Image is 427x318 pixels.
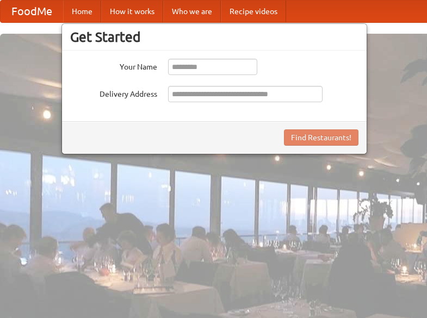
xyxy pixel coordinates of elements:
[1,1,63,22] a: FoodMe
[163,1,221,22] a: Who we are
[101,1,163,22] a: How it works
[70,86,157,99] label: Delivery Address
[63,1,101,22] a: Home
[70,29,358,45] h3: Get Started
[70,59,157,72] label: Your Name
[221,1,286,22] a: Recipe videos
[284,129,358,146] button: Find Restaurants!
